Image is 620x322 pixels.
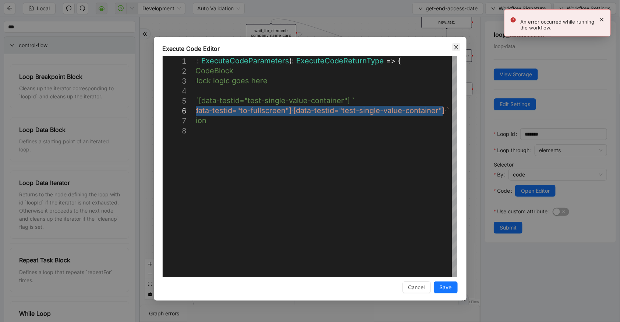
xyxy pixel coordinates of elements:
div: Execute Code Editor [163,44,458,53]
button: Cancel [403,281,431,293]
button: Close [452,43,460,51]
span: ): [289,56,294,65]
span: //#region CodeBlock [161,66,233,75]
div: 8 [163,126,187,136]
span: { [398,56,401,65]
span: close [453,44,459,50]
span: // return `[data-testid="test-single-value-contain [165,96,337,105]
span: : [197,56,199,65]
span: ExecuteCodeParameters [201,56,289,65]
div: 2 [163,66,187,76]
div: 7 [163,116,187,126]
span: ` [447,106,449,115]
span: ·‌ [444,106,447,116]
span: `[data-testid="to-fullscreen"] [189,106,291,115]
span: [data-testid="test-single-value-container"] [293,106,444,115]
span: } [194,56,197,65]
span: Save [440,283,452,291]
span: //#endregion [161,116,206,125]
div: 1 [163,56,187,66]
div: 4 [163,86,187,96]
span: // code block logic goes here [165,76,268,85]
span: ·‌ [291,106,294,116]
span: Cancel [408,283,425,291]
div: 6 [163,106,187,116]
span: ExecuteCodeReturnType [296,56,384,65]
div: 5 [163,96,187,106]
div: 3 [163,76,187,86]
span: => [386,56,396,65]
span: er"] ` [337,96,354,105]
div: An error occurred while running the workflow. [520,19,595,31]
button: Save [434,281,458,293]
